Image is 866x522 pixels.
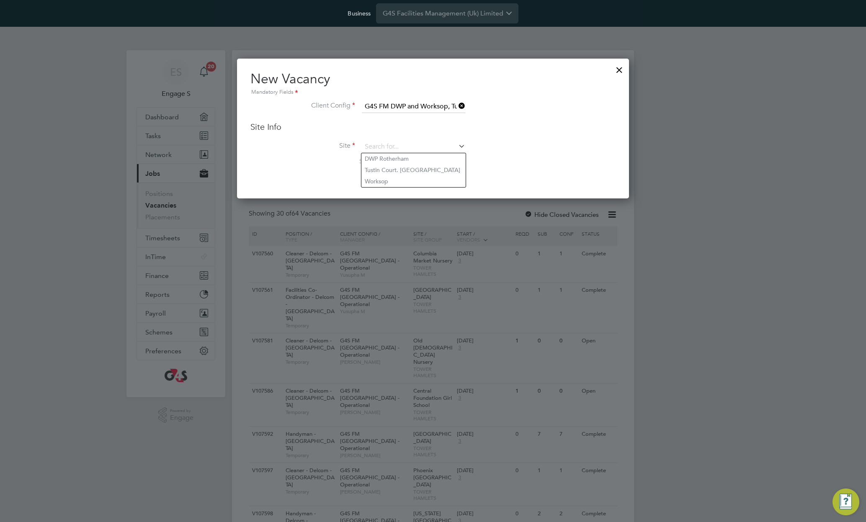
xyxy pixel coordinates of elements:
[250,88,616,97] div: Mandatory Fields
[362,141,465,153] input: Search for...
[250,141,355,150] label: Site
[361,165,466,176] li: Tustin Court. [GEOGRAPHIC_DATA]
[250,121,616,132] h3: Site Info
[832,489,859,515] button: Engage Resource Center
[250,101,355,110] label: Client Config
[361,153,466,165] li: DWP Rotherham
[250,70,616,97] h2: New Vacancy
[359,157,462,165] span: Search by site name, address or group
[361,176,466,187] li: Worksop
[348,10,371,17] label: Business
[362,100,465,113] input: Search for...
